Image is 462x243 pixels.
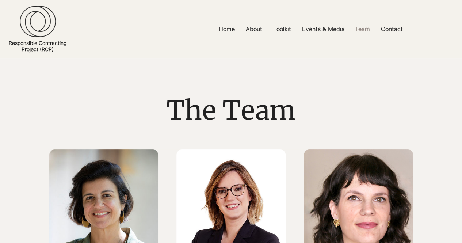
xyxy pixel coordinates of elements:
a: About [240,21,268,37]
nav: Site [159,21,462,37]
p: Toolkit [270,21,295,37]
a: Responsible ContractingProject (RCP) [9,40,66,52]
a: Home [213,21,240,37]
p: Events & Media [298,21,348,37]
p: Team [351,21,374,37]
a: Team [350,21,375,37]
a: Toolkit [268,21,297,37]
a: Contact [375,21,408,37]
p: About [242,21,266,37]
span: The Team [166,94,295,127]
p: Contact [377,21,406,37]
a: Events & Media [297,21,350,37]
p: Home [215,21,238,37]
